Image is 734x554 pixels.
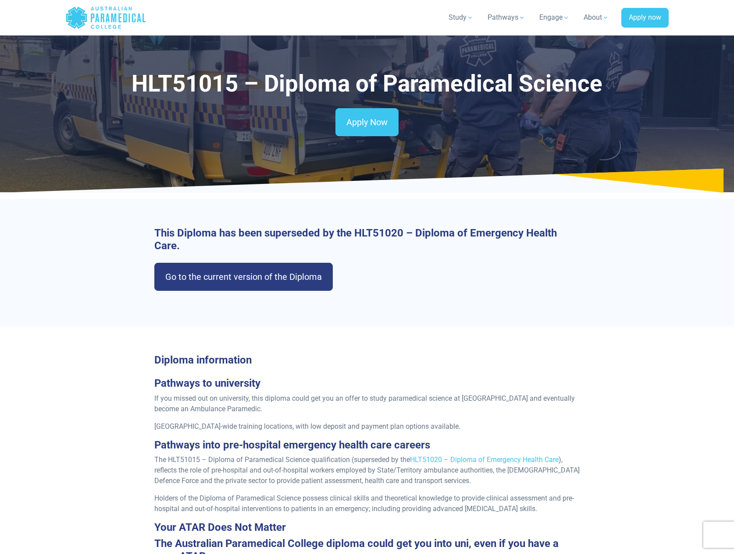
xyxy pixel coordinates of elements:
a: Australian Paramedical College [65,4,146,32]
p: Holders of the Diploma of Paramedical Science possess clinical skills and theoretical knowledge t... [154,493,580,514]
h3: This Diploma has been superseded by the HLT51020 – Diploma of Emergency Health Care. [154,227,580,252]
p: If you missed out on university, this diploma could get you an offer to study paramedical science... [154,393,580,414]
a: Apply Now [335,108,399,136]
h3: Pathways to university [154,377,580,390]
h3: Pathways into pre-hospital emergency health care careers [154,439,580,452]
a: Engage [534,5,575,30]
a: Study [443,5,479,30]
a: About [578,5,614,30]
h1: HLT51015 – Diploma of Paramedical Science [110,70,624,98]
p: The HLT51015 – Diploma of Paramedical Science qualification (superseded by the ), reflects the ro... [154,455,580,486]
a: Pathways [482,5,531,30]
a: Apply now [621,8,669,28]
a: HLT51020 – Diploma of Emergency Health Care [410,455,559,464]
h3: Your ATAR Does Not Matter [154,521,580,534]
p: [GEOGRAPHIC_DATA]-wide training locations, with low deposit and payment plan options available. [154,421,580,432]
h3: Diploma information [154,354,580,367]
a: Go to the current version of the Diploma [154,263,333,291]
